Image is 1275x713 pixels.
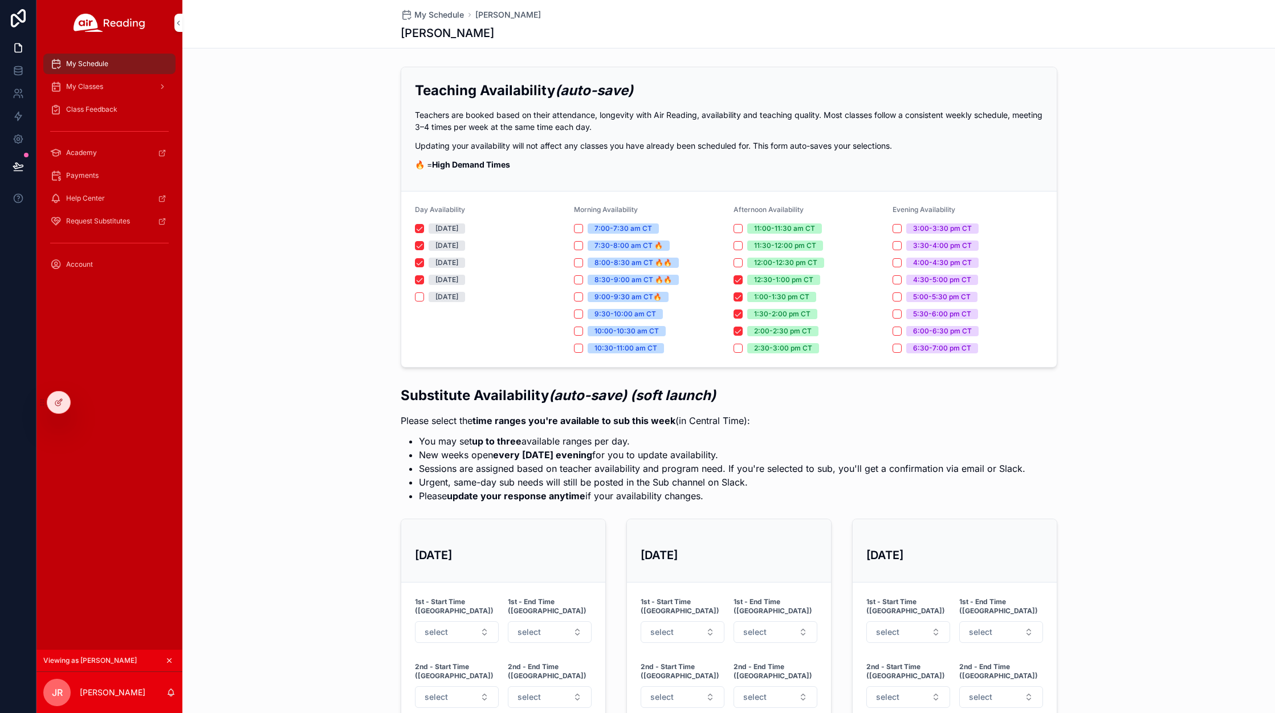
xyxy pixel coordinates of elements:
[508,686,592,708] button: Select Button
[913,223,972,234] div: 3:00-3:30 pm CT
[866,547,1043,564] h3: [DATE]
[74,14,145,32] img: App logo
[508,597,592,616] strong: 1st - End Time ([GEOGRAPHIC_DATA])
[36,46,182,290] div: scrollable content
[754,292,809,302] div: 1:00-1:30 pm CT
[66,194,105,203] span: Help Center
[743,626,767,638] span: select
[734,205,804,214] span: Afternoon Availability
[401,25,494,41] h1: [PERSON_NAME]
[447,490,585,502] strong: update your response anytime
[969,691,992,703] span: select
[594,309,656,319] div: 9:30-10:00 am CT
[493,449,592,461] strong: every [DATE] evening
[876,691,899,703] span: select
[913,326,972,336] div: 6:00-6:30 pm CT
[415,81,1043,100] h2: Teaching Availability
[66,148,97,157] span: Academy
[866,686,950,708] button: Select Button
[959,686,1043,708] button: Select Button
[594,258,672,268] div: 8:00-8:30 am CT 🔥🔥
[43,76,176,97] a: My Classes
[66,105,117,114] span: Class Feedback
[52,686,63,699] span: JR
[594,292,662,302] div: 9:00-9:30 am CT🔥
[435,223,458,234] div: [DATE]
[415,621,499,643] button: Select Button
[641,621,724,643] button: Select Button
[415,686,499,708] button: Select Button
[650,691,674,703] span: select
[66,59,108,68] span: My Schedule
[425,691,448,703] span: select
[734,621,817,643] button: Select Button
[475,9,541,21] a: [PERSON_NAME]
[743,691,767,703] span: select
[913,258,972,268] div: 4:00-4:30 pm CT
[754,343,812,353] div: 2:30-3:00 pm CT
[435,258,458,268] div: [DATE]
[754,223,815,234] div: 11:00-11:30 am CT
[959,621,1043,643] button: Select Button
[866,662,950,681] strong: 2nd - Start Time ([GEOGRAPHIC_DATA])
[415,205,465,214] span: Day Availability
[66,82,103,91] span: My Classes
[415,109,1043,133] p: Teachers are booked based on their attendance, longevity with Air Reading, availability and teach...
[754,241,816,251] div: 11:30-12:00 pm CT
[419,434,1025,448] li: You may set available ranges per day.
[959,597,1043,616] strong: 1st - End Time ([GEOGRAPHIC_DATA])
[913,275,971,285] div: 4:30-5:00 pm CT
[754,275,813,285] div: 12:30-1:00 pm CT
[419,475,1025,489] li: Urgent, same-day sub needs will still be posted in the Sub channel on Slack.
[508,621,592,643] button: Select Button
[401,9,464,21] a: My Schedule
[401,414,1025,427] p: Please select the (in Central Time):
[43,254,176,275] a: Account
[401,386,1025,405] h2: Substitute Availability
[518,626,541,638] span: select
[641,686,724,708] button: Select Button
[641,547,817,564] h3: [DATE]
[415,597,499,616] strong: 1st - Start Time ([GEOGRAPHIC_DATA])
[508,662,592,681] strong: 2nd - End Time ([GEOGRAPHIC_DATA])
[754,309,810,319] div: 1:30-2:00 pm CT
[43,99,176,120] a: Class Feedback
[913,292,971,302] div: 5:00-5:30 pm CT
[594,326,659,336] div: 10:00-10:30 am CT
[549,387,716,404] em: (auto-save) (soft launch)
[913,241,972,251] div: 3:30-4:00 pm CT
[415,547,592,564] h3: [DATE]
[415,158,1043,170] p: 🔥 =
[415,140,1043,152] p: Updating your availability will not affect any classes you have already been scheduled for. This ...
[876,626,899,638] span: select
[80,687,145,698] p: [PERSON_NAME]
[66,217,130,226] span: Request Substitutes
[594,275,672,285] div: 8:30-9:00 am CT 🔥🔥
[66,260,93,269] span: Account
[641,597,724,616] strong: 1st - Start Time ([GEOGRAPHIC_DATA])
[419,462,1025,475] li: Sessions are assigned based on teacher availability and program need. If you're selected to sub, ...
[866,621,950,643] button: Select Button
[574,205,638,214] span: Morning Availability
[43,211,176,231] a: Request Substitutes
[959,662,1043,681] strong: 2nd - End Time ([GEOGRAPHIC_DATA])
[594,343,657,353] div: 10:30-11:00 am CT
[432,160,510,169] strong: High Demand Times
[414,9,464,21] span: My Schedule
[594,241,663,251] div: 7:30-8:00 am CT 🔥
[43,188,176,209] a: Help Center
[754,326,812,336] div: 2:00-2:30 pm CT
[866,597,950,616] strong: 1st - Start Time ([GEOGRAPHIC_DATA])
[734,686,817,708] button: Select Button
[472,435,522,447] strong: up to three
[419,448,1025,462] li: New weeks open for you to update availability.
[650,626,674,638] span: select
[472,415,675,426] strong: time ranges you're available to sub this week
[66,171,99,180] span: Payments
[43,54,176,74] a: My Schedule
[43,165,176,186] a: Payments
[518,691,541,703] span: select
[43,142,176,163] a: Academy
[734,597,817,616] strong: 1st - End Time ([GEOGRAPHIC_DATA])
